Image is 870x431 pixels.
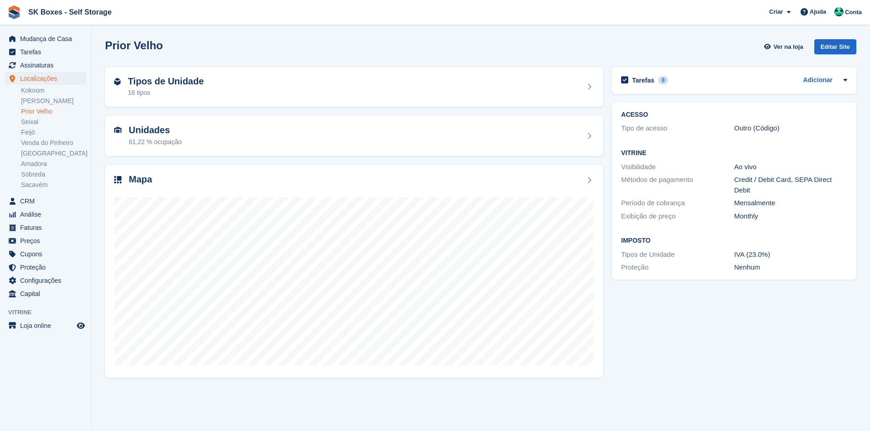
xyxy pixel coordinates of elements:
[129,174,152,185] h2: Mapa
[105,165,603,378] a: Mapa
[769,7,783,16] span: Criar
[5,221,86,234] a: menu
[20,319,75,332] span: Loja online
[734,198,847,208] div: Mensalmente
[621,111,847,119] h2: ACESSO
[834,7,844,16] img: SK Boxes - Comercial
[21,97,86,105] a: [PERSON_NAME]
[21,128,86,137] a: Feijó
[621,237,847,244] h2: Imposto
[774,42,803,52] span: Ver na loja
[21,170,86,179] a: Sobreda
[632,76,654,84] h2: Tarefas
[621,198,734,208] div: Período de cobrança
[5,261,86,274] a: menu
[114,127,121,133] img: unit-icn-7be61d7bf1b0ce9d3e12c5938cc71ed9869f7b940bace4675aadf7bd6d80202e.svg
[5,208,86,221] a: menu
[803,75,833,86] a: Adicionar
[129,125,182,135] h2: Unidades
[128,76,204,87] h2: Tipos de Unidade
[5,195,86,208] a: menu
[20,208,75,221] span: Análise
[621,175,734,195] div: Métodos de pagamento
[21,181,86,189] a: Sacavém
[734,162,847,172] div: Ao vivo
[25,5,115,20] a: SK Boxes - Self Storage
[20,234,75,247] span: Preços
[21,118,86,126] a: Seixal
[5,287,86,300] a: menu
[105,67,603,107] a: Tipos de Unidade 16 tipos
[5,46,86,58] a: menu
[5,59,86,72] a: menu
[734,175,847,195] div: Credit / Debit Card, SEPA Direct Debit
[5,32,86,45] a: menu
[621,162,734,172] div: Visibilidade
[621,150,847,157] h2: Vitrine
[20,46,75,58] span: Tarefas
[20,195,75,208] span: CRM
[105,39,163,52] h2: Prior Velho
[21,107,86,116] a: Prior Velho
[105,116,603,156] a: Unidades 61,22 % ocupação
[763,39,807,54] a: Ver na loja
[75,320,86,331] a: Loja de pré-visualização
[5,248,86,260] a: menu
[5,319,86,332] a: menu
[810,7,826,16] span: Ajuda
[128,88,204,98] div: 16 tipos
[20,221,75,234] span: Faturas
[21,149,86,158] a: [GEOGRAPHIC_DATA]
[20,274,75,287] span: Configurações
[814,39,856,58] a: Editar Site
[129,137,182,147] div: 61,22 % ocupação
[20,261,75,274] span: Proteção
[20,32,75,45] span: Mudança de Casa
[734,262,847,273] div: Nenhum
[21,160,86,168] a: Amadora
[21,139,86,147] a: Venda do Pinheiro
[20,248,75,260] span: Cupons
[621,123,734,134] div: Tipo de acesso
[8,308,91,317] span: Vitrine
[734,211,847,222] div: Monthly
[621,249,734,260] div: Tipos de Unidade
[20,287,75,300] span: Capital
[114,176,121,183] img: map-icn-33ee37083ee616e46c38cad1a60f524a97daa1e2b2c8c0bc3eb3415660979fc1.svg
[734,249,847,260] div: IVA (23.0%)
[814,39,856,54] div: Editar Site
[5,234,86,247] a: menu
[5,72,86,85] a: menu
[21,86,86,95] a: Kokoom
[621,262,734,273] div: Proteção
[7,5,21,19] img: stora-icon-8386f47178a22dfd0bd8f6a31ec36ba5ce8667c1dd55bd0f319d3a0aa187defe.svg
[845,8,862,17] span: Conta
[20,72,75,85] span: Localizações
[5,274,86,287] a: menu
[114,78,121,85] img: unit-type-icn-2b2737a686de81e16bb02015468b77c625bbabd49415b5ef34ead5e3b44a266d.svg
[734,123,847,134] div: Outro (Código)
[621,211,734,222] div: Exibição de preço
[658,76,669,84] div: 0
[20,59,75,72] span: Assinaturas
